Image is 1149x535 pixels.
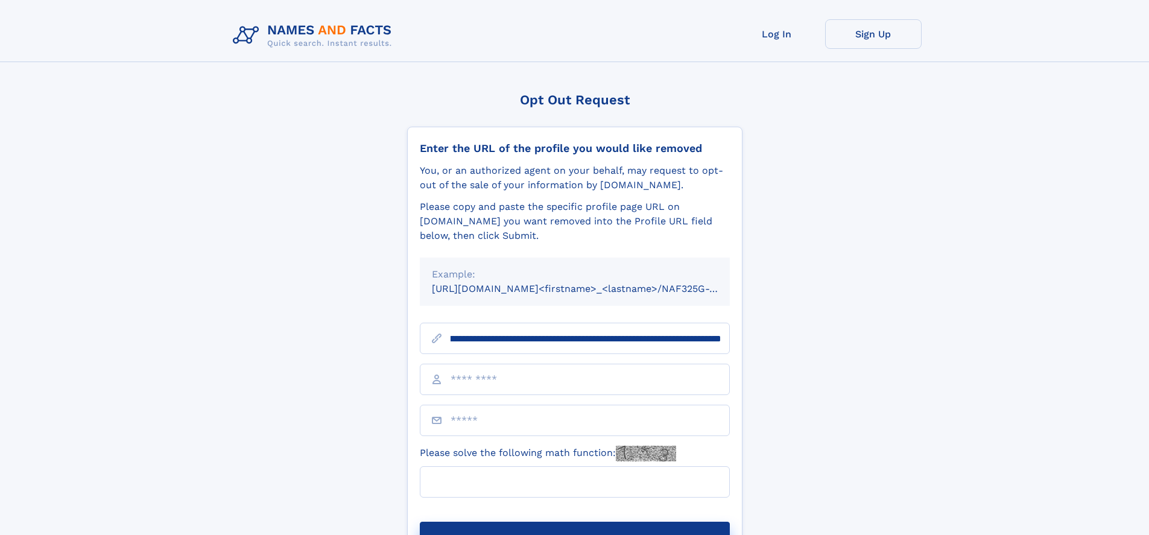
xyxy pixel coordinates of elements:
[825,19,922,49] a: Sign Up
[420,446,676,461] label: Please solve the following math function:
[228,19,402,52] img: Logo Names and Facts
[432,283,753,294] small: [URL][DOMAIN_NAME]<firstname>_<lastname>/NAF325G-xxxxxxxx
[432,267,718,282] div: Example:
[420,163,730,192] div: You, or an authorized agent on your behalf, may request to opt-out of the sale of your informatio...
[420,200,730,243] div: Please copy and paste the specific profile page URL on [DOMAIN_NAME] you want removed into the Pr...
[729,19,825,49] a: Log In
[407,92,742,107] div: Opt Out Request
[420,142,730,155] div: Enter the URL of the profile you would like removed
